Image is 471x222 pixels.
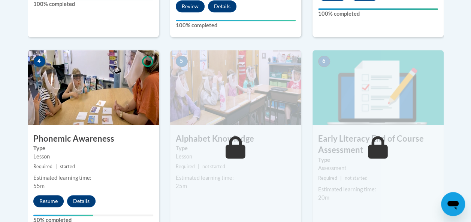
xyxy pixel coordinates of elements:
span: not started [345,175,368,181]
span: Required [176,164,195,169]
label: Type [318,156,438,164]
span: 4 [33,56,45,67]
span: | [198,164,199,169]
span: 20m [318,194,329,201]
div: Assessment [318,164,438,172]
div: Lesson [176,152,296,161]
button: Details [67,195,96,207]
span: not started [202,164,225,169]
label: 100% completed [176,21,296,30]
h3: Early Literacy End of Course Assessment [313,133,444,156]
h3: Phonemic Awareness [28,133,159,145]
span: Required [33,164,52,169]
div: Your progress [176,20,296,21]
div: Estimated learning time: [33,174,153,182]
span: 55m [33,183,45,189]
div: Lesson [33,152,153,161]
button: Review [176,0,205,12]
span: | [340,175,342,181]
img: Course Image [313,50,444,125]
button: Details [208,0,236,12]
iframe: Button to launch messaging window [441,192,465,216]
div: Estimated learning time: [318,185,438,194]
div: Your progress [318,8,438,10]
span: Required [318,175,337,181]
span: | [55,164,57,169]
img: Course Image [28,50,159,125]
button: Resume [33,195,64,207]
label: 100% completed [318,10,438,18]
span: 5 [176,56,188,67]
label: Type [33,144,153,152]
img: Course Image [170,50,301,125]
span: started [60,164,75,169]
div: Estimated learning time: [176,174,296,182]
h3: Alphabet Knowledge [170,133,301,145]
label: Type [176,144,296,152]
span: 6 [318,56,330,67]
div: Your progress [33,215,93,216]
span: 25m [176,183,187,189]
